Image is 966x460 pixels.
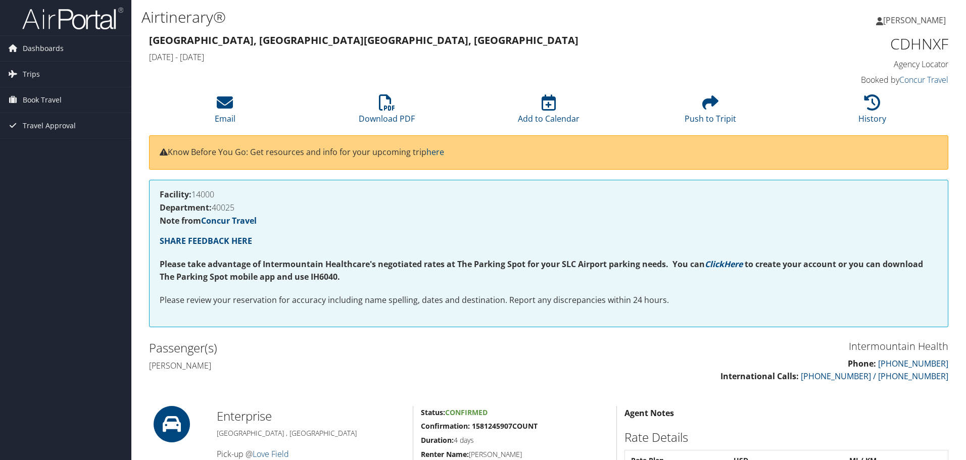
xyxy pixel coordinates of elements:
strong: Confirmation: 1581245907COUNT [421,421,538,431]
strong: Renter Name: [421,449,469,459]
a: SHARE FEEDBACK HERE [160,235,252,246]
h4: 14000 [160,190,938,198]
a: here [426,146,444,158]
span: Trips [23,62,40,87]
h2: Passenger(s) [149,339,541,356]
h4: Agency Locator [760,59,948,70]
strong: [GEOGRAPHIC_DATA], [GEOGRAPHIC_DATA] [GEOGRAPHIC_DATA], [GEOGRAPHIC_DATA] [149,33,578,47]
strong: Status: [421,407,445,417]
span: Travel Approval [23,113,76,138]
span: Confirmed [445,407,488,417]
a: History [858,100,886,124]
strong: Phone: [848,358,876,369]
h3: Intermountain Health [556,339,948,353]
h2: Enterprise [217,407,405,425]
strong: Facility: [160,189,191,200]
span: Dashboards [23,36,64,61]
strong: Note from [160,215,257,226]
h1: CDHNXF [760,33,948,55]
a: Concur Travel [899,74,948,85]
a: Download PDF [359,100,415,124]
h4: Booked by [760,74,948,85]
span: [PERSON_NAME] [883,15,946,26]
a: [PERSON_NAME] [876,5,956,35]
a: Email [215,100,235,124]
p: Please review your reservation for accuracy including name spelling, dates and destination. Repor... [160,294,938,307]
a: Click [705,259,724,270]
h4: 40025 [160,203,938,212]
h4: Pick-up @ [217,448,405,459]
h2: Rate Details [624,429,948,446]
h5: [PERSON_NAME] [421,449,609,459]
a: [PHONE_NUMBER] / [PHONE_NUMBER] [801,371,948,382]
a: Add to Calendar [518,100,579,124]
strong: International Calls: [720,371,799,382]
p: Know Before You Go: Get resources and info for your upcoming trip [160,146,938,159]
a: Push to Tripit [685,100,736,124]
h4: [PERSON_NAME] [149,360,541,371]
a: Here [724,259,743,270]
strong: Department: [160,202,212,213]
h5: 4 days [421,435,609,445]
a: Love Field [253,448,289,459]
a: Concur Travel [201,215,257,226]
strong: Duration: [421,435,454,445]
h5: [GEOGRAPHIC_DATA] , [GEOGRAPHIC_DATA] [217,428,405,438]
a: [PHONE_NUMBER] [878,358,948,369]
span: Book Travel [23,87,62,113]
img: airportal-logo.png [22,7,123,30]
strong: Please take advantage of Intermountain Healthcare's negotiated rates at The Parking Spot for your... [160,259,705,270]
h1: Airtinerary® [141,7,685,28]
strong: Agent Notes [624,407,674,419]
h4: [DATE] - [DATE] [149,52,745,63]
